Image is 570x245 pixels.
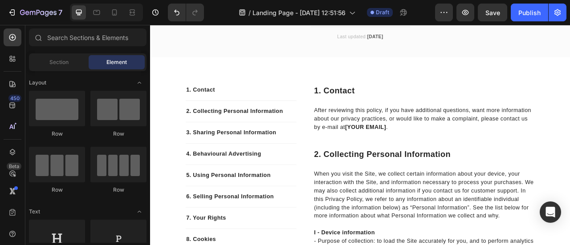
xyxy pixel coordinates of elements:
[4,4,66,21] button: 7
[90,130,147,138] div: Row
[511,4,548,21] button: Publish
[248,126,300,133] strong: [YOUR EMAIL]
[540,201,561,223] div: Open Intercom Messenger
[208,77,489,91] p: 1. contact
[58,7,62,18] p: 7
[7,163,21,170] div: Beta
[106,58,127,66] span: Element
[49,58,69,66] span: Section
[29,186,85,194] div: Row
[518,8,541,17] div: Publish
[29,79,46,87] span: Layout
[478,4,507,21] button: Save
[168,4,204,21] div: Undo/Redo
[29,130,85,138] div: Row
[485,9,500,16] span: Save
[29,208,40,216] span: Text
[45,213,185,224] p: 6. Selling Personal Information
[132,205,147,219] span: Toggle open
[252,8,346,17] span: Landing Page - [DATE] 12:51:56
[90,186,147,194] div: Row
[376,8,389,16] span: Draft
[248,8,251,17] span: /
[132,76,147,90] span: Toggle open
[208,103,489,135] p: After reviewing this policy, if you have additional questions, want more information about our pr...
[150,25,570,245] iframe: Design area
[29,28,147,46] input: Search Sections & Elements
[8,95,21,102] div: 450
[208,158,489,172] p: 2. collecting personal information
